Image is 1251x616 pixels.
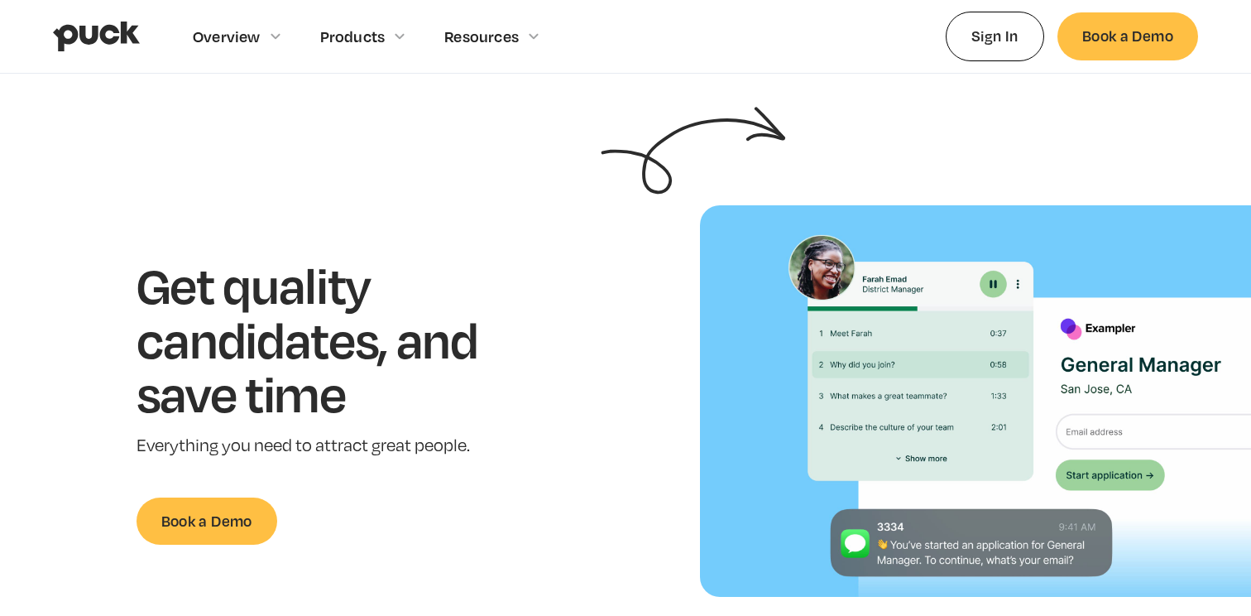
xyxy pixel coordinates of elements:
[137,498,277,545] a: Book a Demo
[444,27,519,46] div: Resources
[946,12,1044,60] a: Sign In
[1057,12,1198,60] a: Book a Demo
[193,27,261,46] div: Overview
[320,27,386,46] div: Products
[137,434,530,458] p: Everything you need to attract great people.
[137,257,530,421] h1: Get quality candidates, and save time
